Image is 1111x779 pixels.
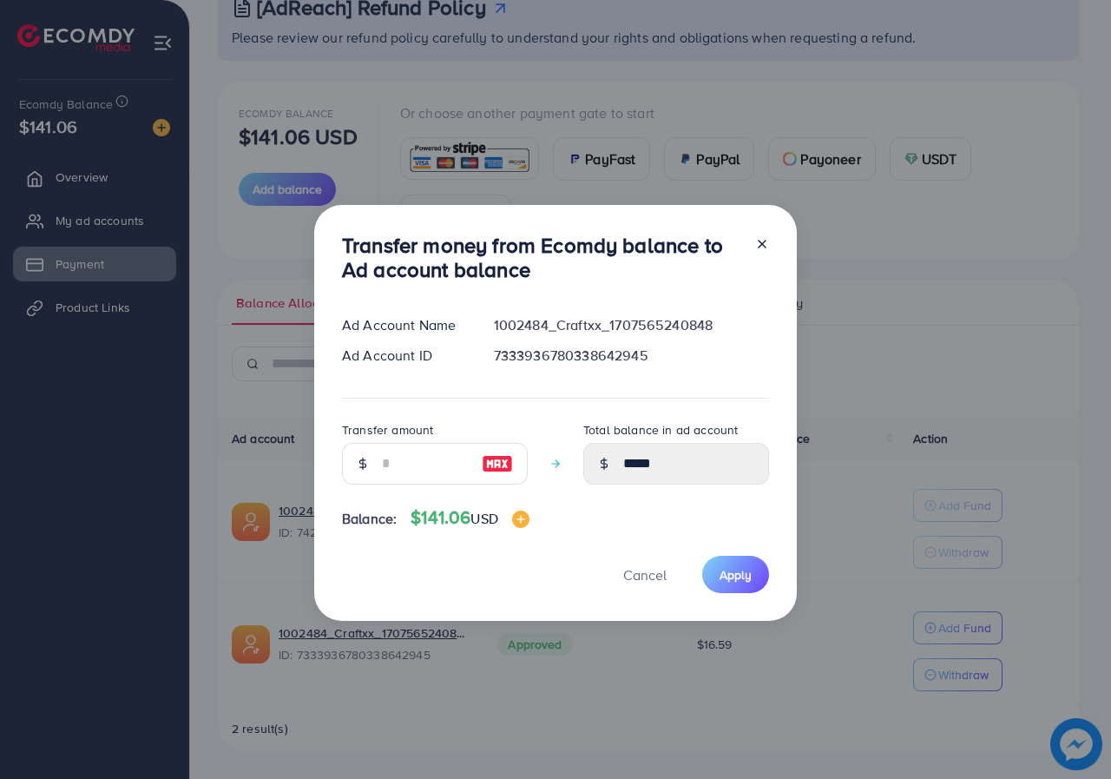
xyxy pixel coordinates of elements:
h4: $141.06 [411,507,529,529]
img: image [482,453,513,474]
span: USD [470,509,497,528]
h3: Transfer money from Ecomdy balance to Ad account balance [342,233,741,283]
button: Cancel [602,556,688,593]
span: Apply [720,566,752,584]
span: Balance: [342,509,397,529]
img: image [512,511,529,528]
div: 1002484_Craftxx_1707565240848 [480,315,783,335]
span: Cancel [623,565,667,584]
div: 7333936780338642945 [480,346,783,366]
label: Total balance in ad account [583,421,738,439]
label: Transfer amount [342,421,433,439]
div: Ad Account Name [328,315,480,335]
div: Ad Account ID [328,346,480,366]
button: Apply [702,556,769,593]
